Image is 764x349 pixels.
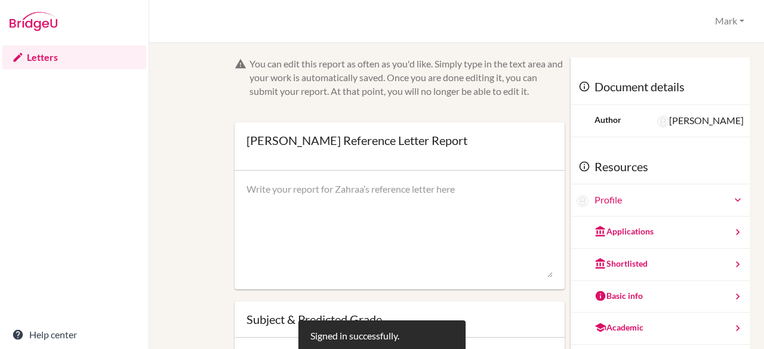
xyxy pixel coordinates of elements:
[249,57,565,98] div: You can edit this report as often as you'd like. Simply type in the text area and your work is au...
[594,114,621,126] div: Author
[571,217,750,249] a: Applications
[577,195,589,207] img: Zahraa Alsaffar
[10,12,57,31] img: Bridge-U
[710,10,750,32] button: Mark
[247,134,467,146] div: [PERSON_NAME] Reference Letter Report
[594,290,643,302] div: Basic info
[594,258,648,270] div: Shortlisted
[571,69,750,105] div: Document details
[571,281,750,313] a: Basic info
[310,329,399,343] div: Signed in successfully.
[247,313,553,325] div: Subject & Predicted Grade
[2,45,146,69] a: Letters
[594,226,654,237] div: Applications
[571,313,750,345] a: Academic
[571,149,750,185] div: Resources
[571,249,750,281] a: Shortlisted
[594,193,744,207] a: Profile
[657,116,669,128] img: Jessica Solomon
[657,114,744,128] div: [PERSON_NAME]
